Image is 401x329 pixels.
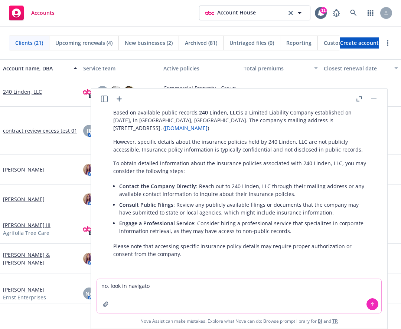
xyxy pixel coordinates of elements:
a: TR [332,318,338,324]
span: Consult Public Filings [119,201,173,208]
img: photo [205,9,214,17]
span: Upcoming renewals (4) [55,39,113,47]
span: Archived (81) [185,39,217,47]
span: LL [100,88,105,96]
p: Please note that accessing specific insurance policy details may require proper authorization or ... [113,242,371,258]
a: clear selection [286,9,295,17]
div: Closest renewal date [324,64,390,72]
img: photo [110,86,122,98]
img: photo [83,193,95,205]
span: [DATE] [324,88,340,96]
span: Contact the Company Directly [119,183,196,190]
a: [PERSON_NAME] [3,195,45,203]
textarea: no, look in navigato [97,279,381,313]
div: Active policies [163,64,238,72]
p: : Consider hiring a professional service that specializes in corporate information retrieval, as ... [119,219,371,235]
a: [PERSON_NAME] [3,166,45,173]
p: : Reach out to 240 Linden, LLC through their mailing address or any available contact information... [119,182,371,198]
div: Service team [83,64,157,72]
button: photoAccount Houseclear selection [199,6,310,20]
img: photo [123,86,135,98]
span: Create account [340,36,379,50]
button: Closest renewal date [321,59,401,77]
span: NA [85,290,93,298]
span: Agrifolia Tree Care [3,229,49,237]
p: : Review any publicly available filings or documents that the company may have submitted to state... [119,201,371,216]
span: Account House [217,9,256,17]
a: Commercial Property - Group Policy [163,84,238,100]
img: photo [83,253,95,265]
a: more [383,39,392,47]
img: photo [83,223,95,235]
button: Service team [80,59,160,77]
a: 240 Linden, LLC [3,88,42,96]
a: [PERSON_NAME] III [3,221,50,229]
a: Create account [340,37,379,49]
span: Accounts [31,10,55,16]
a: [PERSON_NAME] & [PERSON_NAME] [3,251,77,266]
div: 11 [320,5,327,12]
a: Accounts [6,3,58,23]
button: Active policies [160,59,241,77]
span: [E [87,127,92,134]
span: 240 Linden, LLC [199,109,239,116]
a: BI [318,318,322,324]
img: photo [83,164,95,176]
span: Untriaged files (0) [229,39,274,47]
span: Customer Directory [324,39,374,47]
a: [PERSON_NAME] [3,286,45,293]
span: Reporting [286,39,312,47]
button: Total premiums [241,59,321,77]
span: $29,619.00 [244,88,270,96]
a: Search [346,6,361,20]
p: However, specific details about the insurance policies held by 240 Linden, LLC are not publicly a... [113,138,371,153]
span: Ernst Enterprises [3,293,46,301]
div: Total premiums [244,64,310,72]
div: Account name, DBA [3,64,69,72]
a: Switch app [363,6,378,20]
span: Nova Assist can make mistakes. Explore what Nova can do: Browse prompt library for and [140,313,338,329]
p: Based on available public records, is a Limited Liability Company established on [DATE], in [GEOG... [113,109,371,132]
span: Engage a Professional Service [119,220,194,227]
span: Clients (21) [15,39,43,47]
span: New businesses (2) [125,39,173,47]
img: photo [83,86,95,98]
p: To obtain detailed information about the insurance policies associated with 240 Linden, LLC, you ... [113,159,371,175]
a: Report a Bug [329,6,344,20]
a: contract review excess test 01 [3,127,77,134]
a: [DOMAIN_NAME] [165,124,208,132]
